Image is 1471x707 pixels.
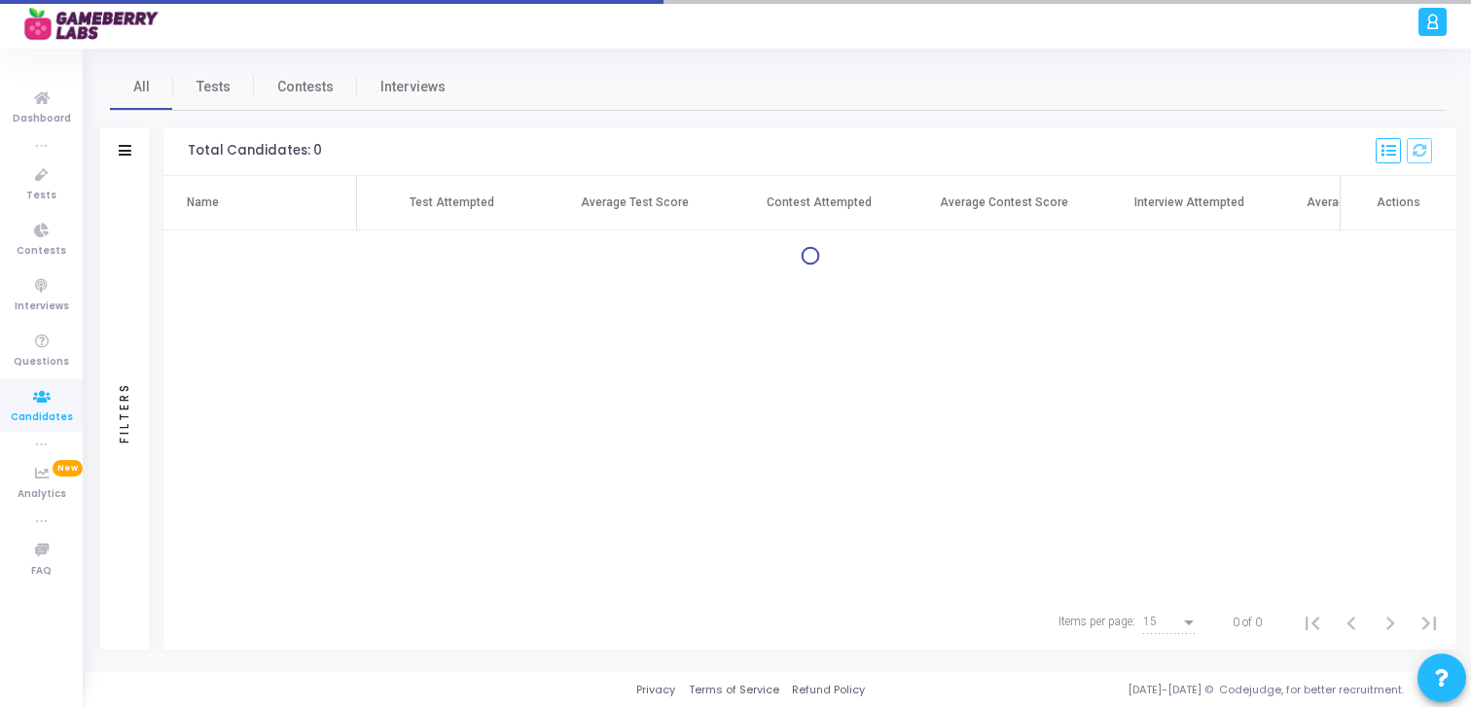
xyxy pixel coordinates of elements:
[542,176,727,230] th: Average Test Score
[53,460,83,477] span: New
[133,77,150,97] span: All
[116,305,133,519] div: Filters
[1340,176,1456,230] th: Actions
[1332,603,1371,642] button: Previous page
[197,77,231,97] span: Tests
[14,354,69,371] span: Questions
[17,243,66,260] span: Contests
[1410,603,1449,642] button: Last page
[1143,615,1157,628] span: 15
[187,194,219,211] div: Name
[380,77,446,97] span: Interviews
[636,682,675,698] a: Privacy
[792,682,865,698] a: Refund Policy
[26,188,56,204] span: Tests
[1058,613,1135,630] div: Items per page:
[357,176,542,230] th: Test Attempted
[727,176,912,230] th: Contest Attempted
[1281,176,1466,230] th: Average Interview Rating
[15,299,69,315] span: Interviews
[11,409,73,426] span: Candidates
[13,111,71,127] span: Dashboard
[865,682,1447,698] div: [DATE]-[DATE] © Codejudge, for better recruitment.
[1143,616,1198,629] mat-select: Items per page:
[277,77,334,97] span: Contests
[31,563,52,580] span: FAQ
[1371,603,1410,642] button: Next page
[1096,176,1281,230] th: Interview Attempted
[689,682,779,698] a: Terms of Service
[188,143,322,159] div: Total Candidates: 0
[912,176,1096,230] th: Average Contest Score
[24,5,170,44] img: logo
[1233,614,1262,631] div: 0 of 0
[1293,603,1332,642] button: First page
[18,486,66,503] span: Analytics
